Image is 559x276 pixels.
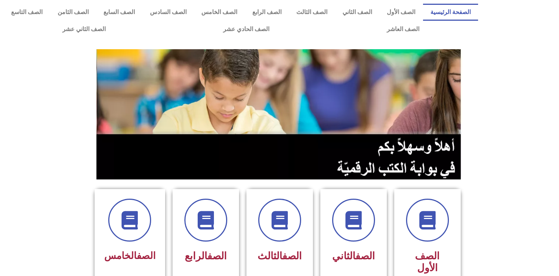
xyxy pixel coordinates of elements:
a: الصف السادس [143,4,194,21]
a: الصف الحادي عشر [164,21,328,38]
a: الصف الثالث [289,4,335,21]
a: الصف [137,250,156,261]
a: الصف السابع [96,4,143,21]
a: الصف الخامس [194,4,245,21]
a: الصف [282,250,302,262]
a: الصف التاسع [4,4,50,21]
a: الصفحة الرئيسية [423,4,478,21]
a: الصف الثامن [50,4,96,21]
a: الصف الرابع [245,4,289,21]
a: الصف العاشر [328,21,478,38]
a: الصف الثاني [335,4,380,21]
span: الرابع [185,250,227,262]
span: الصف الأول [415,250,440,274]
a: الصف [355,250,375,262]
a: الصف الثاني عشر [4,21,164,38]
span: الثاني [332,250,375,262]
span: الخامس [104,250,156,261]
span: الثالث [258,250,302,262]
a: الصف [207,250,227,262]
a: الصف الأول [379,4,423,21]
